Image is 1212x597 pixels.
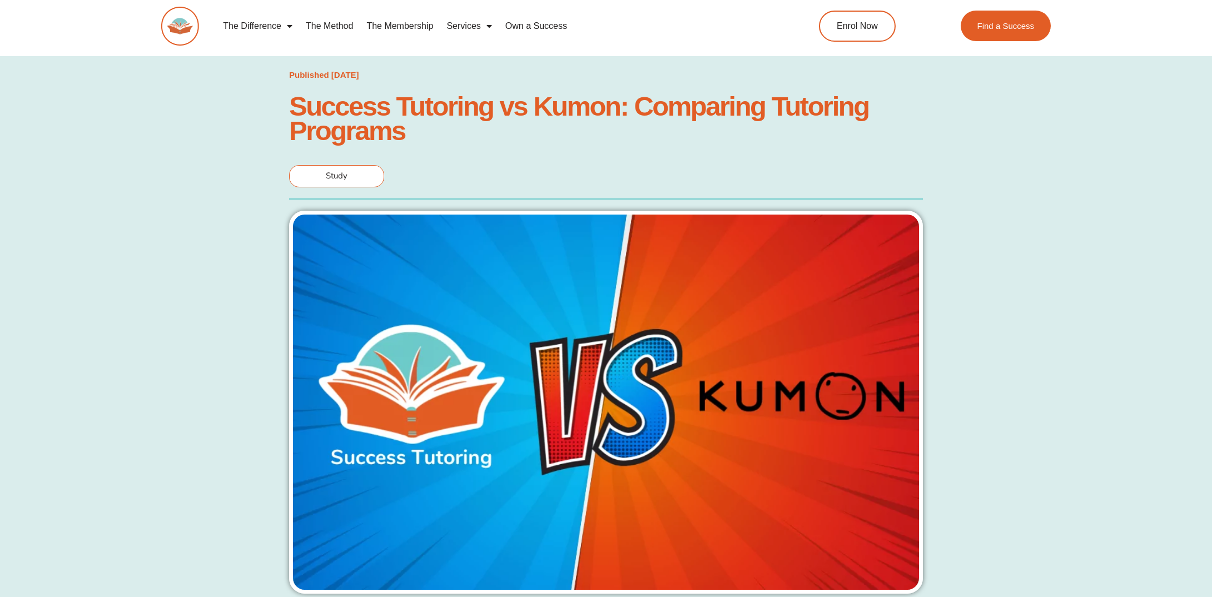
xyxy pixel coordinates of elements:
[289,211,923,594] img: Success Tutoring vs Kumon 1
[837,22,878,31] span: Enrol Now
[499,13,574,39] a: Own a Success
[819,11,896,42] a: Enrol Now
[960,11,1051,41] a: Find a Success
[289,70,329,79] span: Published
[289,94,923,143] h1: Success Tutoring vs Kumon: Comparing Tutoring Programs
[360,13,440,39] a: The Membership
[216,13,299,39] a: The Difference
[977,22,1034,30] span: Find a Success
[289,67,359,83] a: Published [DATE]
[440,13,498,39] a: Services
[216,13,768,39] nav: Menu
[299,13,360,39] a: The Method
[331,70,359,79] time: [DATE]
[326,170,347,181] span: Study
